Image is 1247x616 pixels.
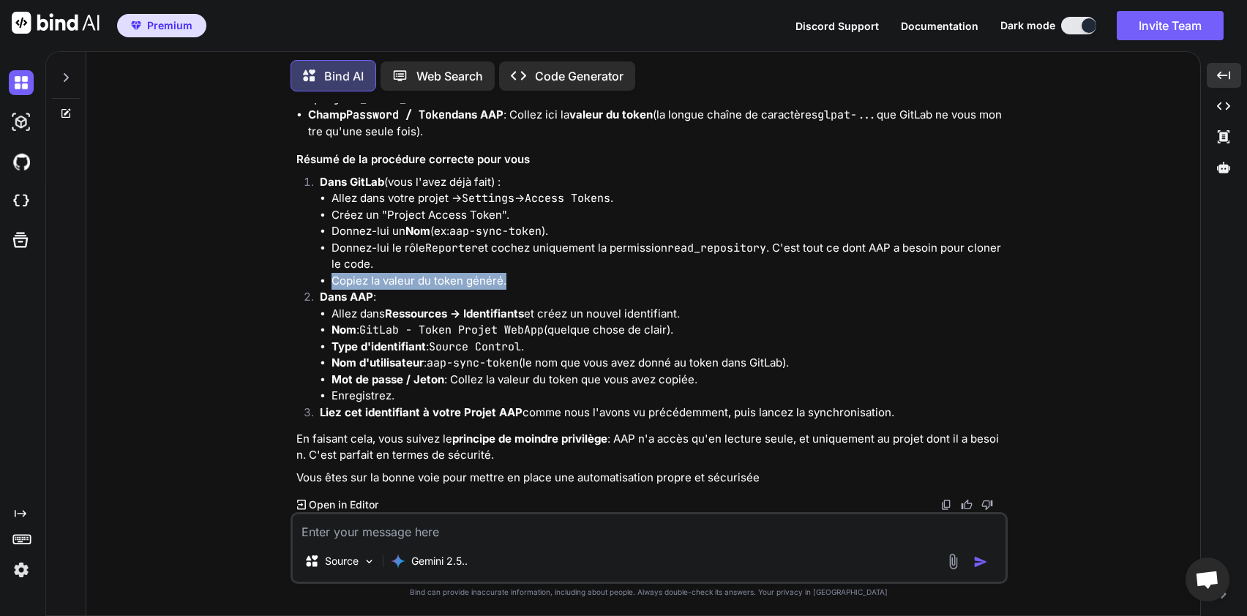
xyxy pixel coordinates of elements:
li: Créez un "Project Access Token". [332,207,1005,224]
code: Source Control [429,339,521,354]
code: GitLab - Token Projet WebApp [359,323,544,337]
p: Bind can provide inaccurate information, including about people. Always double-check its answers.... [291,587,1008,598]
strong: Nom d'utilisateur [332,356,424,369]
li: : Collez ici la (la longue chaîne de caractères que GitLab ne vous montre qu'une seule fois). [308,107,1005,140]
p: Web Search [416,67,483,85]
li: : (quelque chose de clair). [332,322,1005,339]
img: icon [973,555,988,569]
span: Dark mode [1000,18,1055,33]
img: darkAi-studio [9,110,34,135]
li: Enregistrez. [332,388,1005,405]
li: Allez dans et créez un nouvel identifiant. [332,306,1005,323]
strong: Liez cet identifiant à votre Projet AAP [320,405,523,419]
strong: Nom [332,323,356,337]
img: dislike [981,499,993,511]
li: Copiez la valeur du token généré. [332,273,1005,290]
code: project_12345_bot [314,91,426,106]
p: comme nous l'avons vu précédemment, puis lancez la synchronisation. [320,405,1005,421]
div: Ouvrir le chat [1186,557,1229,601]
img: Bind AI [12,12,100,34]
code: Settings [462,191,514,206]
strong: Champ dans AAP [308,108,503,121]
img: settings [9,557,34,582]
p: Open in Editor [309,497,378,512]
code: Password / Token [346,108,452,122]
img: darkChat [9,70,34,95]
strong: Ressources -> Identifiants [385,307,524,320]
li: Allez dans votre projet -> -> . [332,190,1005,207]
code: Reporter [425,241,478,255]
strong: Nom [405,224,430,238]
li: Donnez-lui le rôle et cochez uniquement la permission . C'est tout ce dont AAP a besoin pour clon... [332,240,1005,273]
code: glpat-... [817,108,877,122]
p: En faisant cela, vous suivez le : AAP n'a accès qu'en lecture seule, et uniquement au projet dont... [296,431,1005,464]
code: read_repository [667,241,766,255]
strong: Dans AAP [320,290,373,304]
span: Premium [147,18,192,33]
p: Code Generator [535,67,623,85]
button: Invite Team [1117,11,1224,40]
h3: Résumé de la procédure correcte pour vous [296,151,1005,168]
code: aap-sync-token [449,224,542,238]
code: Access Tokens [525,191,610,206]
strong: principe de moindre privilège [452,432,607,446]
li: : . [332,339,1005,356]
p: Gemini 2.5.. [411,554,468,568]
img: copy [940,499,952,511]
strong: valeur du token [569,108,653,121]
img: Gemini 2.5 Pro [391,554,405,568]
p: Source [325,554,359,568]
strong: Dans GitLab [320,175,384,189]
img: like [961,499,973,511]
img: premium [131,21,141,30]
span: Discord Support [795,20,879,32]
button: premiumPremium [117,14,206,37]
span: Documentation [901,20,978,32]
p: Vous êtes sur la bonne voie pour mettre en place une automatisation propre et sécurisée [296,470,1005,487]
p: (vous l'avez déjà fait) : [320,174,1005,191]
li: : (le nom que vous avez donné au token dans GitLab). [332,355,1005,372]
p: : [320,289,1005,306]
strong: Type d'identifiant [332,339,426,353]
img: Pick Models [363,555,375,568]
button: Discord Support [795,18,879,34]
img: attachment [945,553,962,570]
img: cloudideIcon [9,189,34,214]
li: : Collez la valeur du token que vous avez copiée. [332,372,1005,388]
p: Bind AI [324,67,364,85]
strong: Mot de passe / Jeton [332,372,444,386]
code: aap-sync-token [427,356,519,370]
img: githubDark [9,149,34,174]
li: Donnez-lui un (ex: ). [332,223,1005,240]
button: Documentation [901,18,978,34]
